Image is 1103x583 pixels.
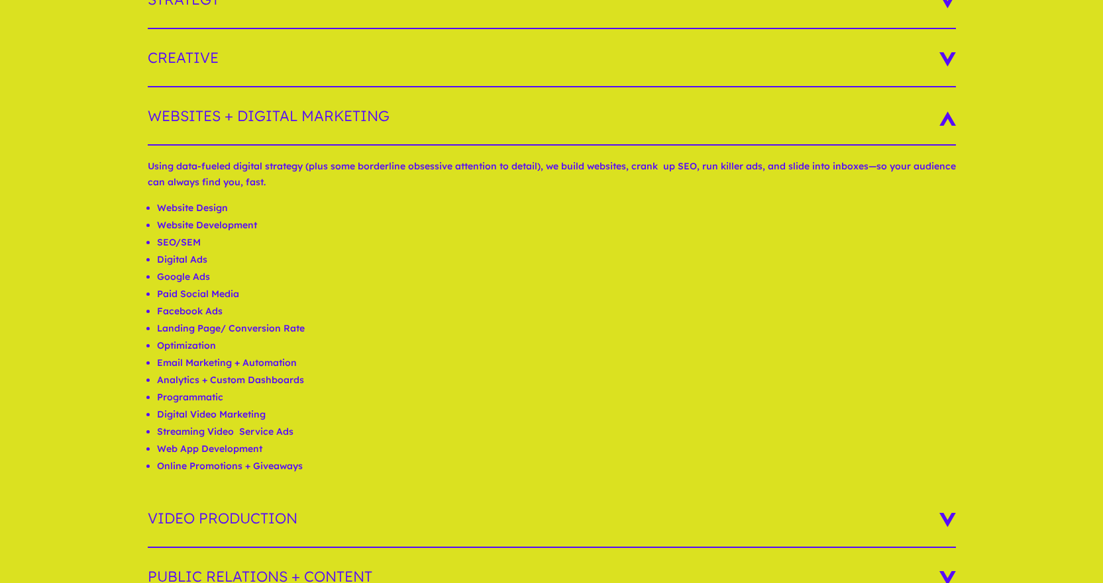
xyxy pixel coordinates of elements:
[157,216,956,234] li: Website Development
[157,199,956,216] li: Website Design
[157,457,956,474] li: Online Promotions + Giveaways
[157,440,956,457] li: Web App Development
[194,408,240,426] em: Submit
[157,354,956,371] li: Email Marketing + Automation
[157,251,956,268] li: Digital Ads
[148,29,956,87] h3: Creative
[91,347,101,355] img: salesiqlogo_leal7QplfZFryJ6FIlVepeu7OftD7mt8q6exU6-34PB8prfIgodN67KcxXM9Y7JQ_.png
[157,285,956,302] li: Paid Social Media
[217,7,249,38] div: Minimize live chat window
[69,74,223,91] div: Leave a message
[148,490,956,548] h3: Video Production
[157,268,956,285] li: Google Ads
[157,423,956,440] li: Streaming Video Service Ads
[157,337,956,354] li: Optimization
[23,79,56,87] img: logo_Zg8I0qSkbAqR2WFHt3p6CTuqpyXMFPubPcD2OT02zFN43Cy9FUNNG3NEPhM_Q1qe_.png
[157,406,956,423] li: Digital Video Marketing
[148,87,956,146] h3: Websites + Digital Marketing
[157,371,956,388] li: Analytics + Custom Dashboards
[148,159,956,200] p: Using data-fueled digital strategy (plus some borderline obsessive attention to detail), we build...
[104,347,168,356] em: Driven by SalesIQ
[157,234,956,251] li: SEO/SEM
[157,388,956,406] li: Programmatic
[157,320,956,337] li: Landing Page/ Conversion Rate
[28,167,231,300] span: We are offline. Please leave us a message.
[7,361,252,408] textarea: Type your message and click 'Submit'
[157,302,956,320] li: Facebook Ads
